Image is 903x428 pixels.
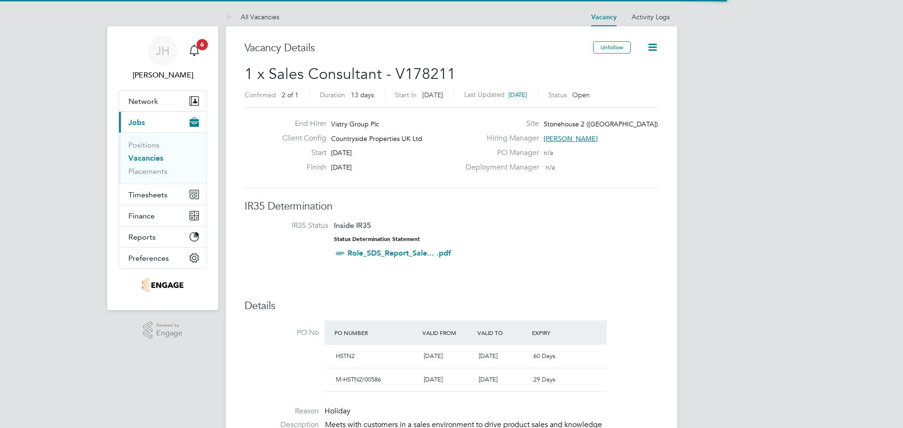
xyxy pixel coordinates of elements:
[119,112,206,132] button: Jobs
[128,154,163,163] a: Vacancies
[530,324,585,341] div: Expiry
[156,45,170,57] span: JH
[572,91,590,99] span: Open
[143,321,183,339] a: Powered byEngage
[508,91,527,99] span: [DATE]
[245,406,319,416] label: Reason
[479,352,498,360] span: [DATE]
[336,352,355,360] span: HSTN2
[119,226,206,247] button: Reports
[331,120,379,128] span: Vistry Group Plc
[245,65,456,83] span: 1 x Sales Consultant - V178211
[128,190,167,199] span: Timesheets
[128,254,169,263] span: Preferences
[185,36,204,66] a: 6
[128,233,156,241] span: Reports
[128,97,158,106] span: Network
[544,134,598,143] span: [PERSON_NAME]
[119,278,207,293] a: Go to home page
[245,328,319,338] label: PO No
[245,41,593,55] h3: Vacancy Details
[336,375,381,383] span: M-HSTN2/00586
[460,119,539,129] label: Site
[320,91,345,99] label: Duration
[128,211,155,220] span: Finance
[197,39,208,50] span: 6
[275,133,326,143] label: Client Config
[128,118,145,127] span: Jobs
[331,148,352,157] span: [DATE]
[142,278,183,293] img: foresiterecruitment-logo-retina.png
[119,91,206,111] button: Network
[533,352,555,360] span: 60 Days
[331,134,422,143] span: Countryside Properties UK Ltd
[325,406,350,416] span: Holiday
[119,36,207,81] a: JH[PERSON_NAME]
[544,148,553,157] span: n/a
[275,163,326,172] label: Finish
[226,13,279,21] a: All Vacancies
[156,321,182,329] span: Powered by
[245,200,658,213] h3: IR35 Determination
[128,167,167,176] a: Placements
[119,184,206,205] button: Timesheets
[479,375,498,383] span: [DATE]
[119,248,206,268] button: Preferences
[632,13,670,21] a: Activity Logs
[334,221,371,230] span: Inside IR35
[128,140,159,149] a: Positions
[119,70,207,81] span: Jo Howard
[464,90,505,99] label: Last Updated
[475,324,530,341] div: Valid To
[424,352,443,360] span: [DATE]
[275,148,326,158] label: Start
[107,26,218,310] nav: Main navigation
[533,375,555,383] span: 29 Days
[334,236,420,242] strong: Status Determination Statement
[548,91,567,99] label: Status
[546,163,555,171] span: n/a
[282,91,299,99] span: 2 of 1
[591,13,617,21] a: Vacancy
[544,120,658,128] span: Stonehouse 2 ([GEOGRAPHIC_DATA])
[395,91,417,99] label: Start In
[245,91,276,99] label: Confirmed
[420,324,475,341] div: Valid From
[245,299,658,313] h3: Details
[332,324,420,341] div: PO Number
[460,133,539,143] label: Hiring Manager
[348,249,451,257] a: Role_SDS_Report_Sale... .pdf
[422,91,443,99] span: [DATE]
[593,41,631,54] button: Unfollow
[119,132,206,184] div: Jobs
[254,221,328,231] label: IR35 Status
[424,375,443,383] span: [DATE]
[351,91,374,99] span: 13 days
[460,163,539,172] label: Deployment Manager
[275,119,326,129] label: End Hirer
[331,163,352,171] span: [DATE]
[119,205,206,226] button: Finance
[156,329,182,337] span: Engage
[460,148,539,158] label: PO Manager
